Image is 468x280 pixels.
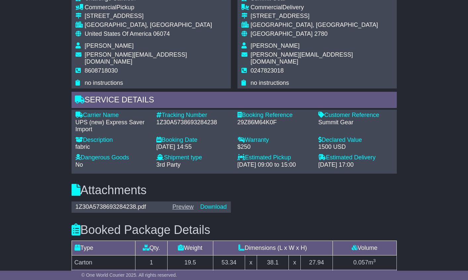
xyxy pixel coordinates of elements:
span: no instructions [85,80,123,86]
div: [DATE] 17:00 [318,161,393,169]
div: fabric [76,143,150,151]
td: m [333,255,396,270]
td: 53.34 [213,255,245,270]
td: 1 [135,255,167,270]
div: Description [76,137,150,144]
div: Warranty [237,137,312,144]
div: Carrier Name [76,112,150,119]
td: x [245,255,257,270]
div: Declared Value [318,137,393,144]
div: Service Details [72,92,397,110]
td: 19.5 [167,255,213,270]
span: [PERSON_NAME][EMAIL_ADDRESS][DOMAIN_NAME] [251,51,353,65]
span: 0247823018 [251,67,284,74]
h3: Booked Package Details [72,223,397,237]
td: Type [72,241,135,255]
div: Pickup [85,4,227,11]
td: x [289,255,301,270]
div: 1Z30A5738693284238 [156,119,231,126]
span: 2780 [314,30,328,37]
td: Volume [333,241,396,255]
div: Shipment type [156,154,231,161]
span: 3rd Party [156,161,181,168]
div: Tracking Number [156,112,231,119]
div: Estimated Pickup [237,154,312,161]
div: Delivery [251,4,393,11]
div: 29Z86M64K0F [237,119,312,126]
td: Qty. [135,241,167,255]
div: 1Z30A5738693284238.pdf [72,203,169,211]
span: 8608718030 [85,67,118,74]
span: 0.057 [353,259,368,266]
div: Dangerous Goods [76,154,150,161]
span: [PERSON_NAME] [85,42,134,49]
td: 27.94 [301,255,333,270]
a: Preview [172,203,193,210]
div: Estimated Delivery [318,154,393,161]
div: Booking Reference [237,112,312,119]
div: [GEOGRAPHIC_DATA], [GEOGRAPHIC_DATA] [85,22,227,29]
div: [GEOGRAPHIC_DATA], [GEOGRAPHIC_DATA] [251,22,393,29]
span: 06074 [153,30,170,37]
div: Customer Reference [318,112,393,119]
div: [DATE] 09:00 to 15:00 [237,161,312,169]
div: [DATE] 14:55 [156,143,231,151]
div: 1500 USD [318,143,393,151]
span: United States Of America [85,30,152,37]
a: Download [200,203,227,210]
span: [GEOGRAPHIC_DATA] [251,30,313,37]
td: Carton [72,255,135,270]
span: © One World Courier 2025. All rights reserved. [81,272,177,278]
span: no instructions [251,80,289,86]
div: [STREET_ADDRESS] [85,13,227,20]
div: Booking Date [156,137,231,144]
span: No [76,161,83,168]
span: Commercial [85,4,117,11]
sup: 3 [373,258,376,263]
div: Summit Gear [318,119,393,126]
td: Weight [167,241,213,255]
span: [PERSON_NAME] [251,42,300,49]
div: [STREET_ADDRESS] [251,13,393,20]
span: Commercial [251,4,283,11]
span: [PERSON_NAME][EMAIL_ADDRESS][DOMAIN_NAME] [85,51,187,65]
td: Dimensions (L x W x H) [213,241,333,255]
td: 38.1 [257,255,288,270]
div: $250 [237,143,312,151]
h3: Attachments [72,184,397,197]
div: UPS (new) Express Saver Import [76,119,150,133]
